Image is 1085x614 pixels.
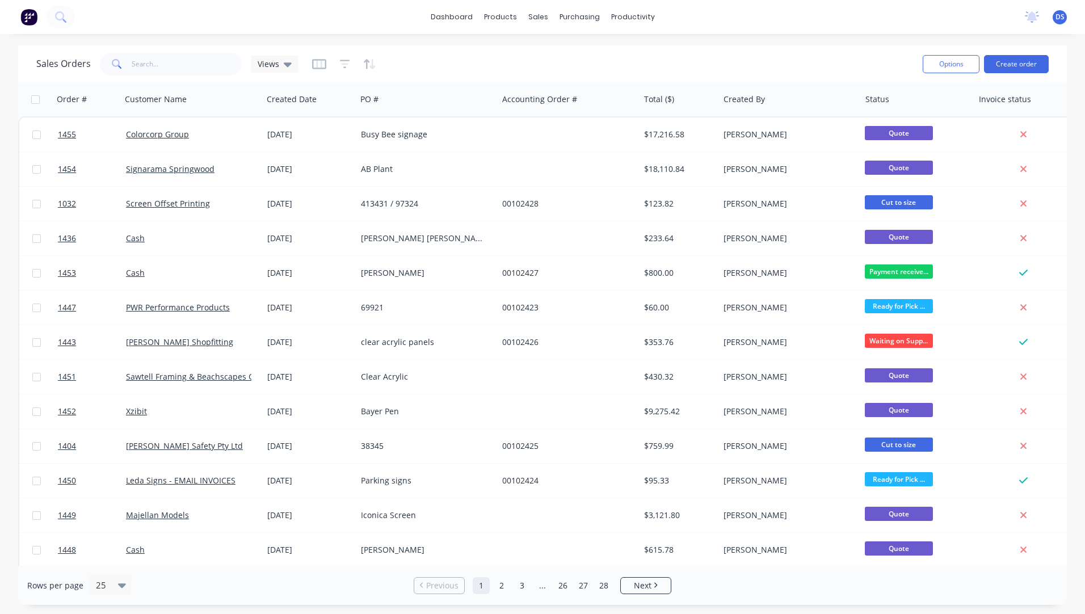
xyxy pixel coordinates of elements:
a: 1452 [58,394,126,428]
input: Search... [132,53,242,75]
ul: Pagination [409,577,676,594]
a: Page 3 [514,577,531,594]
div: [DATE] [267,475,352,486]
div: $18,110.84 [644,163,710,175]
a: Cash [126,233,145,243]
span: Next [634,580,651,591]
div: $430.32 [644,371,710,382]
div: Created By [724,94,765,105]
a: Cash [126,267,145,278]
div: Clear Acrylic [361,371,487,382]
a: 1455 [58,117,126,152]
a: Screen Offset Printing [126,198,210,209]
div: [PERSON_NAME] [361,544,487,556]
div: [DATE] [267,302,352,313]
div: [PERSON_NAME] [724,440,850,452]
a: 1443 [58,325,126,359]
a: Page 2 [493,577,510,594]
div: 00102426 [502,337,628,348]
a: 1454 [58,152,126,186]
div: [DATE] [267,337,352,348]
div: [PERSON_NAME] [724,129,850,140]
span: Ready for Pick ... [865,299,933,313]
div: Created Date [267,94,317,105]
a: Previous page [414,580,464,591]
div: $759.99 [644,440,710,452]
a: Next page [621,580,671,591]
div: productivity [605,9,661,26]
div: [PERSON_NAME] [724,267,850,279]
div: 38345 [361,440,487,452]
div: 00102428 [502,198,628,209]
span: 1448 [58,544,76,556]
div: clear acrylic panels [361,337,487,348]
span: 1453 [58,267,76,279]
a: Majellan Models [126,510,189,520]
a: Page 1 is your current page [473,577,490,594]
a: 1448 [58,533,126,567]
span: Quote [865,368,933,382]
a: 1436 [58,221,126,255]
div: [DATE] [267,544,352,556]
span: Views [258,58,279,70]
div: [DATE] [267,233,352,244]
div: [PERSON_NAME] [PERSON_NAME] [361,233,487,244]
a: [PERSON_NAME] Shopfitting [126,337,233,347]
div: Accounting Order # [502,94,577,105]
span: Quote [865,230,933,244]
div: [PERSON_NAME] [724,302,850,313]
button: Options [923,55,979,73]
span: Waiting on Supp... [865,334,933,348]
div: Customer Name [125,94,187,105]
div: [PERSON_NAME] [724,406,850,417]
div: $95.33 [644,475,710,486]
div: [DATE] [267,406,352,417]
div: [PERSON_NAME] [724,233,850,244]
a: Page 28 [595,577,612,594]
span: 1436 [58,233,76,244]
div: $233.64 [644,233,710,244]
div: sales [523,9,554,26]
span: 1449 [58,510,76,521]
div: AB Plant [361,163,487,175]
div: $17,216.58 [644,129,710,140]
span: Cut to size [865,195,933,209]
h1: Sales Orders [36,58,91,69]
div: Total ($) [644,94,674,105]
div: [DATE] [267,198,352,209]
span: 1443 [58,337,76,348]
a: 1404 [58,429,126,463]
div: $800.00 [644,267,710,279]
div: $615.78 [644,544,710,556]
a: Leda Signs - EMAIL INVOICES [126,475,235,486]
div: [PERSON_NAME] [361,267,487,279]
span: 1450 [58,475,76,486]
button: Create order [984,55,1049,73]
div: 00102425 [502,440,628,452]
div: [PERSON_NAME] [724,163,850,175]
div: [PERSON_NAME] [724,371,850,382]
div: [DATE] [267,163,352,175]
div: 00102427 [502,267,628,279]
span: 1454 [58,163,76,175]
a: 1451 [58,360,126,394]
a: Signarama Springwood [126,163,215,174]
div: [PERSON_NAME] [724,198,850,209]
span: 1404 [58,440,76,452]
span: Cut to size [865,438,933,452]
img: Factory [20,9,37,26]
span: Quote [865,403,933,417]
div: [PERSON_NAME] [724,510,850,521]
span: Quote [865,126,933,140]
span: Quote [865,161,933,175]
span: Quote [865,507,933,521]
div: [DATE] [267,129,352,140]
a: 1450 [58,464,126,498]
div: Parking signs [361,475,487,486]
div: [PERSON_NAME] [724,337,850,348]
div: Busy Bee signage [361,129,487,140]
div: [DATE] [267,267,352,279]
a: dashboard [425,9,478,26]
a: Cash [126,544,145,555]
div: $353.76 [644,337,710,348]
